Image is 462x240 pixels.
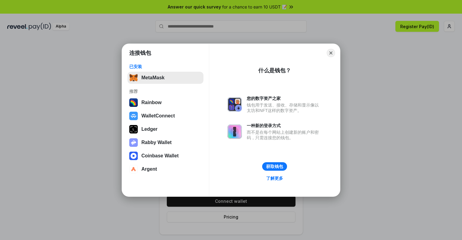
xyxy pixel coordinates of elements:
button: 获取钱包 [262,162,287,171]
div: 推荐 [129,89,202,94]
div: WalletConnect [141,113,175,119]
div: 获取钱包 [266,164,283,169]
div: 什么是钱包？ [258,67,291,74]
img: svg+xml,%3Csvg%20xmlns%3D%22http%3A%2F%2Fwww.w3.org%2F2000%2Fsvg%22%20fill%3D%22none%22%20viewBox... [227,124,242,139]
div: MetaMask [141,75,164,81]
div: 您的数字资产之家 [247,96,322,101]
img: svg+xml,%3Csvg%20xmlns%3D%22http%3A%2F%2Fwww.w3.org%2F2000%2Fsvg%22%20fill%3D%22none%22%20viewBox... [129,138,138,147]
button: MetaMask [127,72,203,84]
div: Coinbase Wallet [141,153,179,159]
div: Rabby Wallet [141,140,172,145]
div: Rainbow [141,100,162,105]
div: 一种新的登录方式 [247,123,322,128]
img: svg+xml,%3Csvg%20width%3D%2228%22%20height%3D%2228%22%20viewBox%3D%220%200%2028%2028%22%20fill%3D... [129,112,138,120]
div: 了解更多 [266,176,283,181]
h1: 连接钱包 [129,49,151,57]
button: Coinbase Wallet [127,150,203,162]
div: 已安装 [129,64,202,69]
img: svg+xml,%3Csvg%20width%3D%2228%22%20height%3D%2228%22%20viewBox%3D%220%200%2028%2028%22%20fill%3D... [129,152,138,160]
a: 了解更多 [262,174,287,182]
button: Rainbow [127,97,203,109]
div: 而不是在每个网站上创建新的账户和密码，只需连接您的钱包。 [247,130,322,140]
button: Argent [127,163,203,175]
button: Rabby Wallet [127,136,203,149]
img: svg+xml,%3Csvg%20xmlns%3D%22http%3A%2F%2Fwww.w3.org%2F2000%2Fsvg%22%20width%3D%2228%22%20height%3... [129,125,138,133]
img: svg+xml,%3Csvg%20width%3D%2228%22%20height%3D%2228%22%20viewBox%3D%220%200%2028%2028%22%20fill%3D... [129,165,138,173]
button: Close [327,49,335,57]
button: Ledger [127,123,203,135]
div: 钱包用于发送、接收、存储和显示像以太坊和NFT这样的数字资产。 [247,102,322,113]
div: Ledger [141,127,157,132]
img: svg+xml,%3Csvg%20width%3D%22120%22%20height%3D%22120%22%20viewBox%3D%220%200%20120%20120%22%20fil... [129,98,138,107]
img: svg+xml,%3Csvg%20xmlns%3D%22http%3A%2F%2Fwww.w3.org%2F2000%2Fsvg%22%20fill%3D%22none%22%20viewBox... [227,97,242,112]
button: WalletConnect [127,110,203,122]
div: Argent [141,166,157,172]
img: svg+xml,%3Csvg%20fill%3D%22none%22%20height%3D%2233%22%20viewBox%3D%220%200%2035%2033%22%20width%... [129,74,138,82]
